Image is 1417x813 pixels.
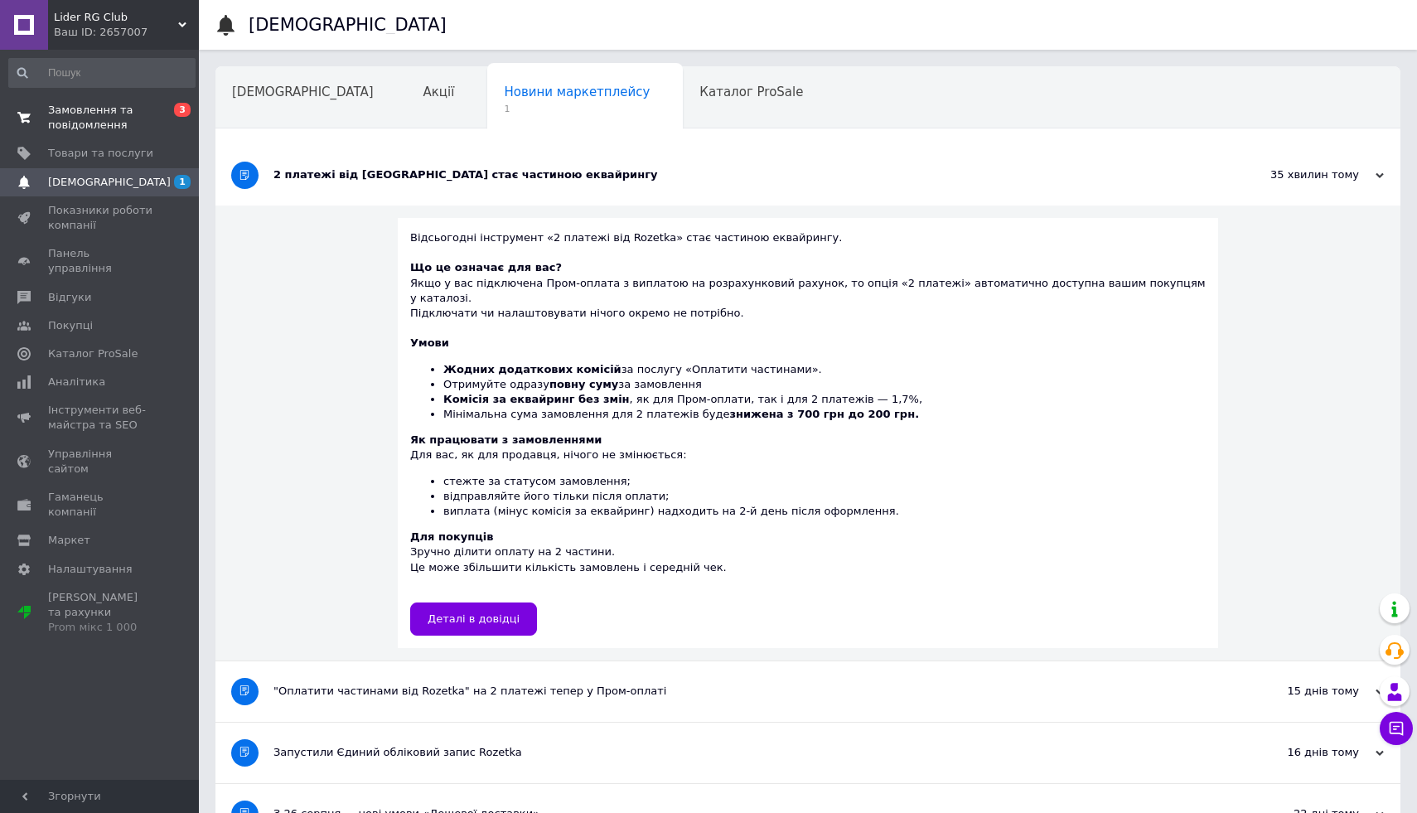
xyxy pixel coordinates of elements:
span: Відгуки [48,290,91,305]
div: "Оплатити частинами від Rozetka" на 2 платежі тепер у Пром-оплаті [273,684,1218,699]
li: стежте за статусом замовлення; [443,474,1206,489]
span: 1 [504,103,650,115]
b: Комісія за еквайринг без змін [443,393,630,405]
div: Зручно ділити оплату на 2 частини. Це може збільшити кількість замовлень і середній чек. [410,530,1206,590]
button: Чат з покупцем [1380,712,1413,745]
span: Покупці [48,318,93,333]
span: Каталог ProSale [48,346,138,361]
span: Lider RG Club [54,10,178,25]
span: [DEMOGRAPHIC_DATA] [232,85,374,99]
b: Умови [410,336,449,349]
span: 1 [174,175,191,189]
span: Інструменти веб-майстра та SEO [48,403,153,433]
div: 15 днів тому [1218,684,1384,699]
span: [DEMOGRAPHIC_DATA] [48,175,171,190]
li: за послугу «Оплатити частинами». [443,362,1206,377]
span: Замовлення та повідомлення [48,103,153,133]
li: виплата (мінус комісія за еквайринг) надходить на 2-й день після оформлення. [443,504,1206,519]
div: 2 платежі від [GEOGRAPHIC_DATA] стає частиною еквайрингу [273,167,1218,182]
div: Ваш ID: 2657007 [54,25,199,40]
li: Отримуйте одразу за замовлення [443,377,1206,392]
b: Що це означає для вас? [410,261,562,273]
li: , як для Пром-оплати, так і для 2 платежів — 1,7%, [443,392,1206,407]
span: Показники роботи компанії [48,203,153,233]
span: Акції [423,85,455,99]
div: 35 хвилин тому [1218,167,1384,182]
div: Запустили Єдиний обліковий запис Rozetka [273,745,1218,760]
span: Маркет [48,533,90,548]
li: Мінімальна сума замовлення для 2 платежів буде [443,407,1206,422]
span: Управління сайтом [48,447,153,477]
h1: [DEMOGRAPHIC_DATA] [249,15,447,35]
b: Як працювати з замовленнями [410,433,602,446]
input: Пошук [8,58,196,88]
span: Налаштування [48,562,133,577]
div: Якщо у вас підключена Пром-оплата з виплатою на розрахунковий рахунок, то опція «2 платежі» автом... [410,260,1206,321]
b: Жодних додаткових комісій [443,363,621,375]
span: Панель управління [48,246,153,276]
span: Новини маркетплейсу [504,85,650,99]
span: Деталі в довідці [428,612,520,625]
span: Аналітика [48,375,105,390]
b: повну суму [549,378,618,390]
div: Відсьогодні інструмент «2 платежі від Rozetka» стає частиною еквайрингу. [410,230,1206,260]
li: відправляйте його тільки після оплати; [443,489,1206,504]
a: Деталі в довідці [410,602,537,636]
div: Prom мікс 1 000 [48,620,153,635]
span: 3 [174,103,191,117]
span: Гаманець компанії [48,490,153,520]
span: Каталог ProSale [699,85,803,99]
div: 16 днів тому [1218,745,1384,760]
b: знижена з 700 грн до 200 грн. [729,408,919,420]
span: Товари та послуги [48,146,153,161]
div: Для вас, як для продавця, нічого не змінюється: [410,433,1206,519]
span: [PERSON_NAME] та рахунки [48,590,153,636]
b: Для покупців [410,530,493,543]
